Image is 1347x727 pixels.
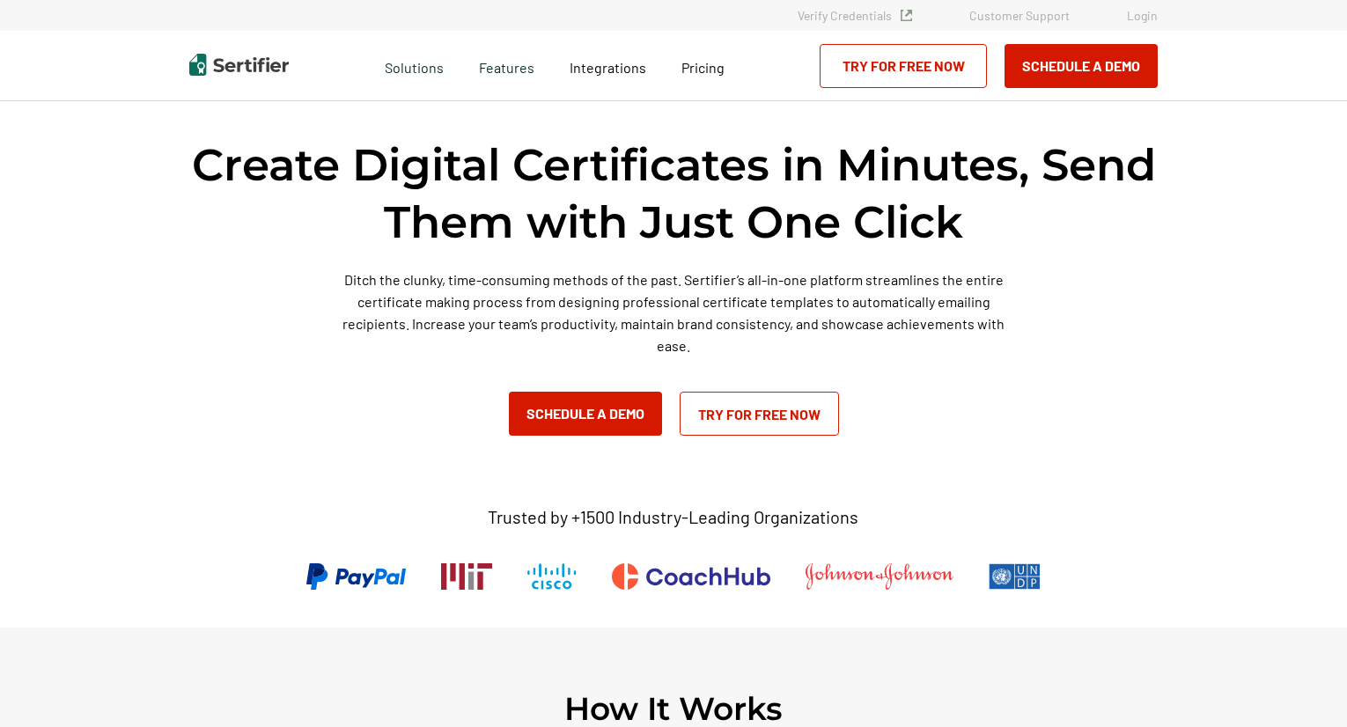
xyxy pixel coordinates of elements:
[680,392,839,436] a: Try for Free Now
[441,563,492,590] img: Massachusetts Institute of Technology
[969,8,1070,23] a: Customer Support
[488,506,858,528] p: Trusted by +1500 Industry-Leading Organizations
[385,55,444,77] span: Solutions
[989,563,1041,590] img: UNDP
[798,8,912,23] a: Verify Credentials
[806,563,953,590] img: Johnson & Johnson
[335,268,1012,356] p: Ditch the clunky, time-consuming methods of the past. Sertifier’s all-in-one platform streamlines...
[1127,8,1158,23] a: Login
[681,55,725,77] a: Pricing
[820,44,987,88] a: Try for Free Now
[570,59,646,76] span: Integrations
[306,563,406,590] img: PayPal
[189,136,1158,251] h1: Create Digital Certificates in Minutes, Send Them with Just One Click
[681,59,725,76] span: Pricing
[901,10,912,21] img: Verified
[612,563,770,590] img: CoachHub
[570,55,646,77] a: Integrations
[479,55,534,77] span: Features
[189,54,289,76] img: Sertifier | Digital Credentialing Platform
[527,563,577,590] img: Cisco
